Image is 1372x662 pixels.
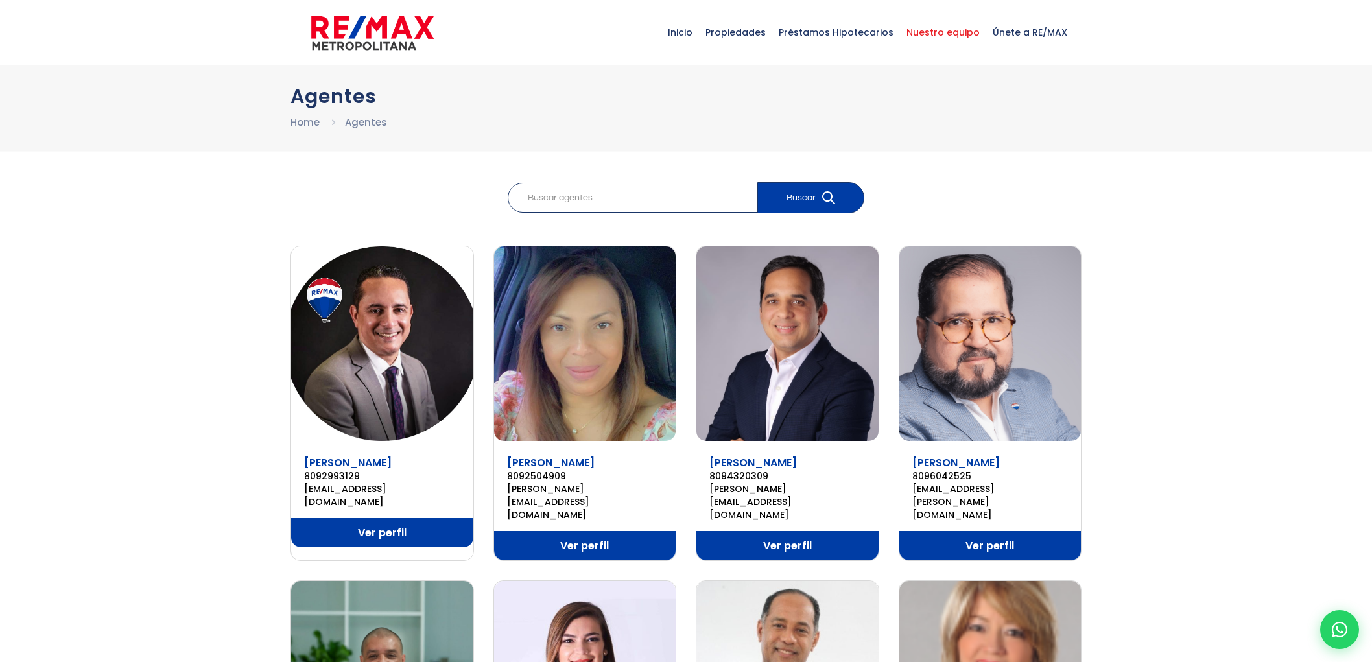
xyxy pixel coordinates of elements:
li: Agentes [345,114,387,130]
a: Ver perfil [899,531,1082,560]
a: Ver perfil [696,531,879,560]
a: 8096042525 [912,469,1069,482]
a: [EMAIL_ADDRESS][PERSON_NAME][DOMAIN_NAME] [912,482,1069,521]
a: 8094320309 [709,469,866,482]
img: Alberto Francis [899,246,1082,441]
a: [PERSON_NAME][EMAIL_ADDRESS][DOMAIN_NAME] [709,482,866,521]
a: [PERSON_NAME] [507,455,595,470]
input: Buscar agentes [508,183,757,213]
h1: Agentes [290,85,1082,108]
a: [PERSON_NAME][EMAIL_ADDRESS][DOMAIN_NAME] [507,482,663,521]
span: Inicio [661,13,699,52]
button: Buscar [757,182,864,213]
a: [PERSON_NAME] [912,455,1000,470]
a: Ver perfil [494,531,676,560]
img: Abrahan Batista [291,246,473,441]
a: Home [290,115,320,129]
a: 8092993129 [304,469,460,482]
span: Propiedades [699,13,772,52]
span: Nuestro equipo [900,13,986,52]
a: [PERSON_NAME] [709,455,797,470]
span: Únete a RE/MAX [986,13,1074,52]
img: remax-metropolitana-logo [311,14,434,53]
a: Ver perfil [291,518,473,547]
img: Aida Franco [494,246,676,441]
a: [EMAIL_ADDRESS][DOMAIN_NAME] [304,482,460,508]
a: 8092504909 [507,469,663,482]
a: [PERSON_NAME] [304,455,392,470]
img: Alberto Bogaert [696,246,879,441]
span: Préstamos Hipotecarios [772,13,900,52]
